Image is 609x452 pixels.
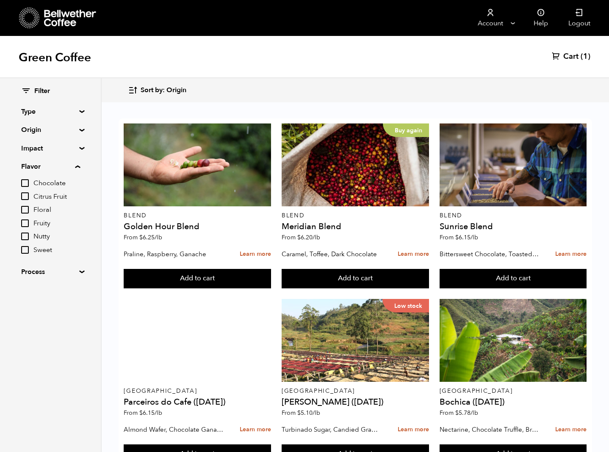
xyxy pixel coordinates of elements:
span: From [124,409,162,417]
input: Floral [21,206,29,214]
p: Buy again [383,123,429,137]
input: Fruity [21,219,29,227]
span: Citrus Fruit [33,192,80,202]
bdi: 6.15 [139,409,162,417]
summary: Origin [21,125,80,135]
span: Chocolate [33,179,80,188]
input: Citrus Fruit [21,192,29,200]
span: $ [455,233,459,241]
span: Cart [563,52,579,62]
p: Bittersweet Chocolate, Toasted Marshmallow, Candied Orange, Praline [440,248,540,260]
span: /lb [155,409,162,417]
a: Cart (1) [552,52,590,62]
a: Buy again [282,123,429,206]
span: /lb [313,233,320,241]
bdi: 5.78 [455,409,478,417]
h1: Green Coffee [19,50,91,65]
span: Filter [34,87,50,96]
span: From [282,409,320,417]
p: Nectarine, Chocolate Truffle, Brown Sugar [440,423,540,436]
span: /lb [471,409,478,417]
bdi: 6.20 [297,233,320,241]
button: Add to cart [440,269,587,288]
span: /lb [313,409,320,417]
p: Low stock [382,299,429,312]
summary: Process [21,267,80,277]
h4: Meridian Blend [282,222,429,231]
p: Almond Wafer, Chocolate Ganache, Bing Cherry [124,423,224,436]
button: Add to cart [282,269,429,288]
a: Learn more [398,421,429,439]
bdi: 6.25 [139,233,162,241]
span: From [282,233,320,241]
span: /lb [155,233,162,241]
p: [GEOGRAPHIC_DATA] [124,388,271,394]
bdi: 6.15 [455,233,478,241]
p: Blend [282,213,429,219]
p: Blend [124,213,271,219]
h4: Bochica ([DATE]) [440,398,587,406]
input: Chocolate [21,179,29,187]
a: Learn more [240,245,271,263]
bdi: 5.10 [297,409,320,417]
span: From [124,233,162,241]
span: $ [297,409,301,417]
p: Turbinado Sugar, Candied Grapefruit, Spiced Plum [282,423,382,436]
p: [GEOGRAPHIC_DATA] [440,388,587,394]
span: Sweet [33,246,80,255]
summary: Type [21,107,80,117]
a: Learn more [555,421,587,439]
input: Nutty [21,233,29,240]
summary: Flavor [21,162,80,172]
button: Sort by: Origin [128,80,186,100]
summary: Impact [21,143,80,153]
span: $ [139,409,143,417]
span: From [440,233,478,241]
button: Add to cart [124,269,271,288]
span: $ [455,409,459,417]
a: Learn more [240,421,271,439]
a: Learn more [555,245,587,263]
p: [GEOGRAPHIC_DATA] [282,388,429,394]
h4: Golden Hour Blend [124,222,271,231]
h4: Sunrise Blend [440,222,587,231]
a: Low stock [282,299,429,382]
span: Nutty [33,232,80,241]
span: Fruity [33,219,80,228]
h4: Parceiros do Cafe ([DATE]) [124,398,271,406]
p: Blend [440,213,587,219]
h4: [PERSON_NAME] ([DATE]) [282,398,429,406]
span: /lb [471,233,478,241]
p: Caramel, Toffee, Dark Chocolate [282,248,382,260]
span: Floral [33,205,80,215]
span: From [440,409,478,417]
a: Learn more [398,245,429,263]
p: Praline, Raspberry, Ganache [124,248,224,260]
input: Sweet [21,246,29,254]
span: Sort by: Origin [141,86,186,95]
span: $ [139,233,143,241]
span: (1) [581,52,590,62]
span: $ [297,233,301,241]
